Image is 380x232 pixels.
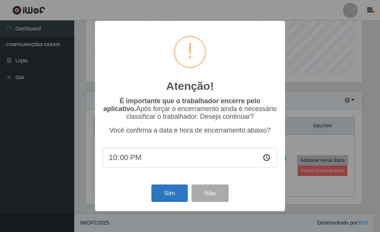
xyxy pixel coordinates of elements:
[191,184,228,202] button: Não
[103,97,260,112] b: É importante que o trabalhador encerre pelo aplicativo.
[151,184,187,202] button: Sim
[102,127,278,134] p: Você confirma a data e hora de encerramento abaixo?
[166,79,214,93] h2: Atenção!
[102,97,278,121] p: Após forçar o encerramento ainda é necessário classificar o trabalhador. Deseja continuar?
